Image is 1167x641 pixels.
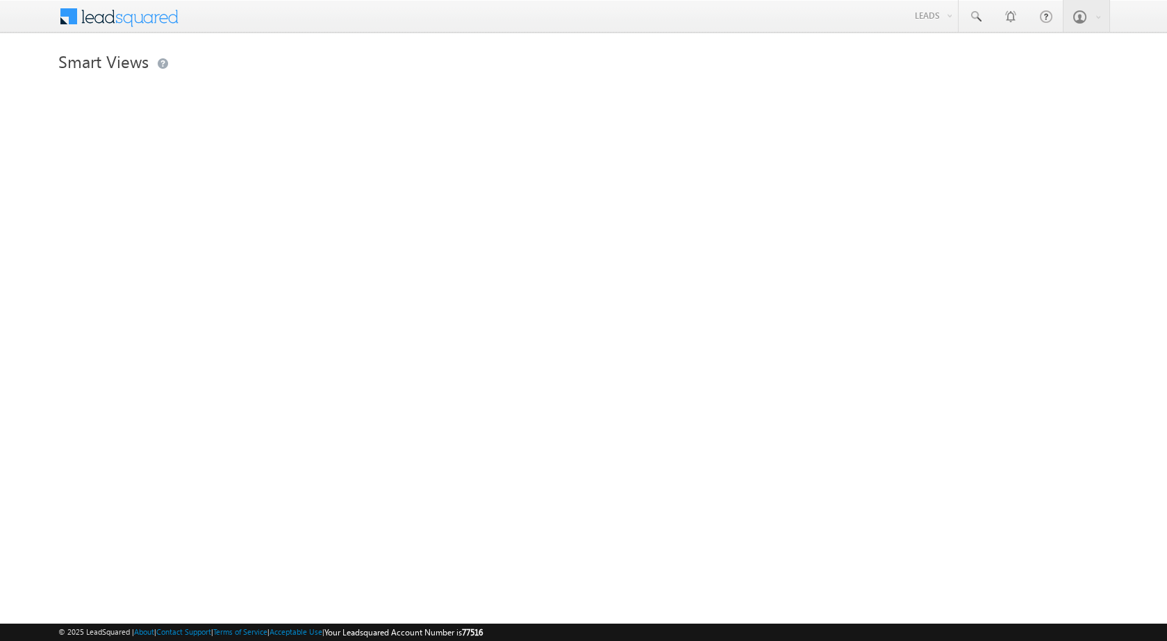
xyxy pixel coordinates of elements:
[58,50,149,72] span: Smart Views
[213,627,267,636] a: Terms of Service
[134,627,154,636] a: About
[270,627,322,636] a: Acceptable Use
[58,626,483,639] span: © 2025 LeadSquared | | | | |
[462,627,483,638] span: 77516
[156,627,211,636] a: Contact Support
[324,627,483,638] span: Your Leadsquared Account Number is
